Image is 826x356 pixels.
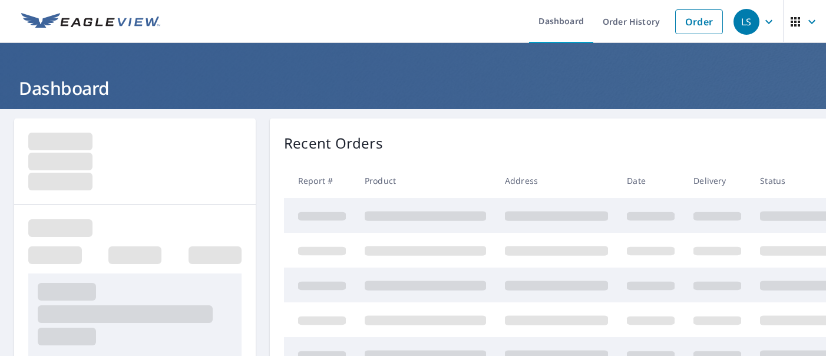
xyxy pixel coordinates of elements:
th: Address [495,163,617,198]
th: Report # [284,163,355,198]
th: Product [355,163,495,198]
h1: Dashboard [14,76,812,100]
th: Date [617,163,684,198]
th: Delivery [684,163,751,198]
div: LS [734,9,759,35]
p: Recent Orders [284,133,383,154]
img: EV Logo [21,13,160,31]
a: Order [675,9,723,34]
